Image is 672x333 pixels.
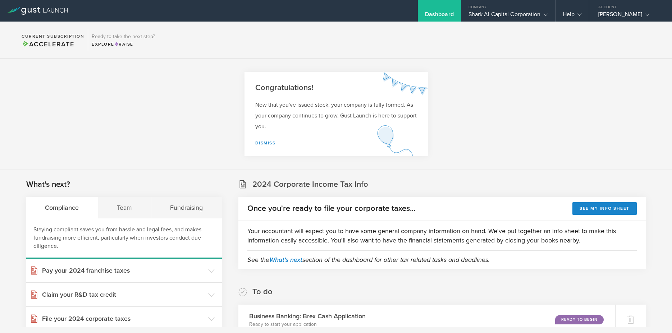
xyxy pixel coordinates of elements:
button: See my info sheet [572,202,637,215]
div: Ready to take the next step?ExploreRaise [88,29,159,51]
h2: To do [252,287,273,297]
h3: Business Banking: Brex Cash Application [249,311,366,321]
h2: Congratulations! [255,83,417,93]
a: Dismiss [255,140,276,145]
h3: Ready to take the next step? [92,34,155,39]
span: Raise [114,42,133,47]
div: [PERSON_NAME] [598,11,659,22]
a: What's next [269,256,302,264]
div: Explore [92,41,155,47]
h2: 2024 Corporate Income Tax Info [252,179,368,190]
h2: Current Subscription [22,34,84,38]
div: Ready to Begin [555,315,604,324]
div: Dashboard [425,11,454,22]
h3: Pay your 2024 franchise taxes [42,266,205,275]
div: Fundraising [151,197,222,218]
p: Ready to start your application [249,321,366,328]
h2: What's next? [26,179,70,190]
span: Accelerate [22,40,74,48]
p: Your accountant will expect you to have some general company information on hand. We've put toget... [247,226,637,245]
div: Help [563,11,582,22]
h2: Once you're ready to file your corporate taxes... [247,203,415,214]
h3: File your 2024 corporate taxes [42,314,205,323]
div: Team [98,197,151,218]
div: Compliance [26,197,98,218]
p: Now that you've issued stock, your company is fully formed. As your company continues to grow, Gu... [255,100,417,132]
em: See the section of the dashboard for other tax related tasks and deadlines. [247,256,490,264]
h3: Claim your R&D tax credit [42,290,205,299]
div: Shark AI Capital Corporation [468,11,548,22]
div: Staying compliant saves you from hassle and legal fees, and makes fundraising more efficient, par... [26,218,222,259]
